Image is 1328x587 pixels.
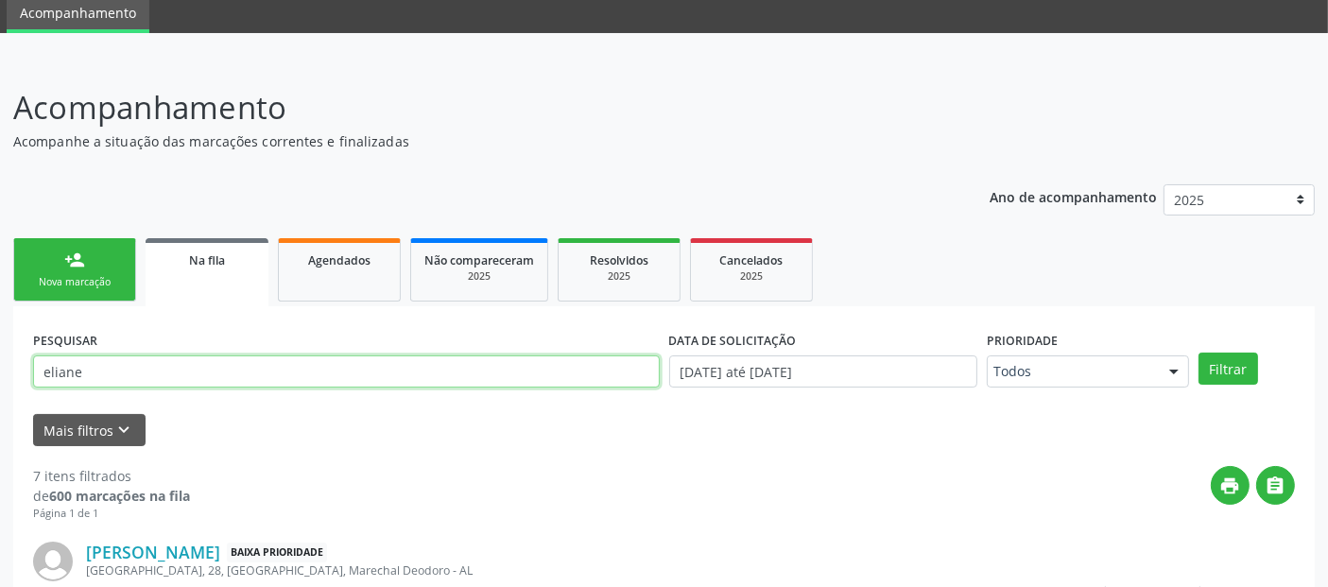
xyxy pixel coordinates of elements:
i:  [1266,475,1286,496]
a: [PERSON_NAME] [86,542,220,562]
i: keyboard_arrow_down [114,420,135,440]
span: Todos [993,362,1150,381]
button: print [1211,466,1250,505]
div: Nova marcação [27,275,122,289]
label: PESQUISAR [33,326,97,355]
p: Acompanhamento [13,84,924,131]
span: Resolvidos [590,252,648,268]
label: Prioridade [987,326,1058,355]
input: Selecione um intervalo [669,355,977,388]
button: Filtrar [1199,353,1258,385]
div: Página 1 de 1 [33,506,190,522]
span: Na fila [189,252,225,268]
button:  [1256,466,1295,505]
label: DATA DE SOLICITAÇÃO [669,326,797,355]
div: [GEOGRAPHIC_DATA], 28, [GEOGRAPHIC_DATA], Marechal Deodoro - AL [86,562,1011,578]
p: Ano de acompanhamento [990,184,1157,208]
img: img [33,542,73,581]
input: Nome, CNS [33,355,660,388]
div: person_add [64,250,85,270]
div: 2025 [572,269,666,284]
strong: 600 marcações na fila [49,487,190,505]
span: Não compareceram [424,252,534,268]
p: Acompanhe a situação das marcações correntes e finalizadas [13,131,924,151]
div: 7 itens filtrados [33,466,190,486]
span: Cancelados [720,252,784,268]
div: de [33,486,190,506]
button: Mais filtroskeyboard_arrow_down [33,414,146,447]
span: Baixa Prioridade [227,543,327,562]
div: 2025 [704,269,799,284]
i: print [1220,475,1241,496]
span: Agendados [308,252,371,268]
div: 2025 [424,269,534,284]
